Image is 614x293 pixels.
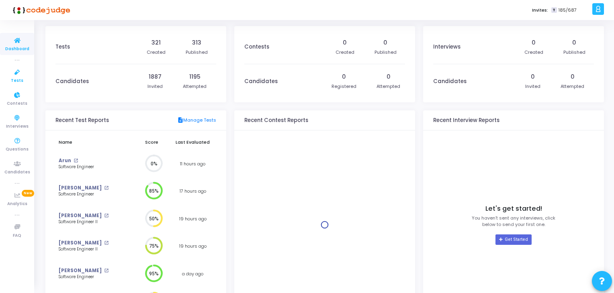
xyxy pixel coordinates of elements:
span: Interviews [6,123,29,130]
div: Published [563,49,585,56]
th: Last Evaluated [169,134,216,150]
h3: Recent Test Reports [55,117,109,124]
td: 19 hours ago [169,205,216,233]
h3: Candidates [433,78,467,85]
a: [PERSON_NAME] [59,267,102,274]
mat-icon: open_in_new [104,241,108,245]
div: 0 [343,39,347,47]
div: 0 [571,73,575,81]
div: Software Engineer [59,164,121,170]
span: New [22,190,34,197]
h3: Candidates [244,78,278,85]
div: 1887 [149,73,162,81]
mat-icon: open_in_new [104,186,108,190]
div: Software Engineer [59,274,121,280]
td: 17 hours ago [169,177,216,205]
mat-icon: open_in_new [104,214,108,218]
div: Published [375,49,397,56]
mat-icon: description [177,117,183,124]
a: Manage Tests [177,117,216,124]
a: Arun [59,157,71,164]
div: Registered [332,83,356,90]
a: [PERSON_NAME] [59,240,102,246]
td: a day ago [169,260,216,288]
div: Invited [525,83,540,90]
td: 19 hours ago [169,232,216,260]
div: Software Engineer II [59,246,121,252]
a: [PERSON_NAME] [59,185,102,191]
div: 0 [532,39,536,47]
div: 0 [342,73,346,81]
h3: Contests [244,44,269,50]
h3: Recent Contest Reports [244,117,308,124]
span: FAQ [13,232,21,239]
label: Invites: [532,7,548,14]
span: T [551,7,557,13]
h3: Tests [55,44,70,50]
span: Contests [7,100,27,107]
div: 0 [387,73,391,81]
span: 185/687 [559,7,577,14]
div: Created [336,49,354,56]
div: Published [186,49,208,56]
div: Software Engineer II [59,219,121,225]
div: 313 [192,39,201,47]
div: Software Engineer [59,191,121,197]
div: 321 [151,39,161,47]
div: 1195 [189,73,201,81]
span: Analytics [7,201,27,208]
div: 0 [383,39,387,47]
h3: Candidates [55,78,89,85]
mat-icon: open_in_new [104,269,108,273]
div: Created [524,49,543,56]
th: Score [134,134,169,150]
span: Questions [6,146,29,153]
div: Attempted [561,83,584,90]
p: You haven’t sent any interviews, click below to send your first one. [472,215,555,228]
td: 11 hours ago [169,150,216,178]
h3: Recent Interview Reports [433,117,499,124]
a: Get Started [495,234,531,245]
h3: Interviews [433,44,460,50]
div: 0 [531,73,535,81]
div: Attempted [183,83,207,90]
span: Tests [11,77,23,84]
a: [PERSON_NAME] [59,212,102,219]
mat-icon: open_in_new [74,159,78,163]
img: logo [10,2,70,18]
div: Attempted [377,83,400,90]
span: Candidates [4,169,30,176]
div: Invited [147,83,163,90]
h4: Let's get started! [485,205,542,213]
div: Created [147,49,166,56]
span: Dashboard [5,46,29,53]
th: Name [55,134,134,150]
div: 0 [572,39,576,47]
